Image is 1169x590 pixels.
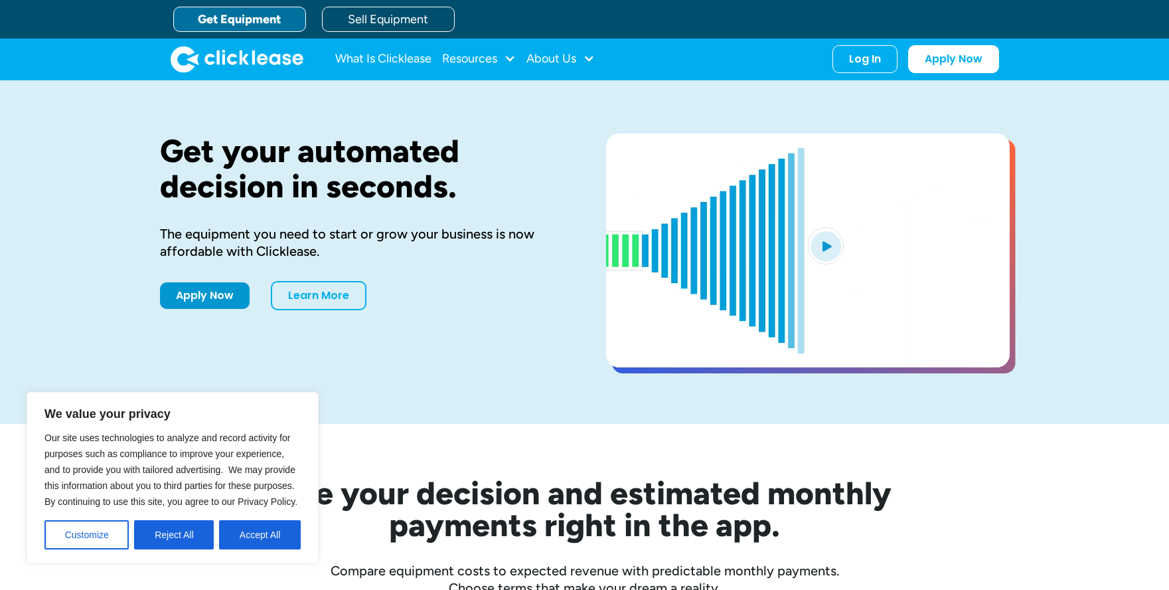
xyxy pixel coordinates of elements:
p: We value your privacy [44,406,301,422]
button: Accept All [219,520,301,549]
button: Reject All [134,520,214,549]
a: Get Equipment [173,7,306,32]
div: Log In [849,52,881,66]
img: Clicklease logo [171,46,303,72]
img: Blue play button logo on a light blue circular background [808,227,844,264]
h2: See your decision and estimated monthly payments right in the app. [213,477,957,541]
div: We value your privacy [27,392,319,563]
span: Our site uses technologies to analyze and record activity for purposes such as compliance to impr... [44,433,297,507]
h1: Get your automated decision in seconds. [160,134,564,204]
button: Customize [44,520,129,549]
a: home [171,46,303,72]
div: Resources [442,46,516,72]
div: About Us [526,46,595,72]
a: Learn More [271,281,366,310]
a: What Is Clicklease [335,46,431,72]
a: open lightbox [606,134,1010,367]
a: Apply Now [908,45,999,73]
a: Sell Equipment [322,7,455,32]
div: The equipment you need to start or grow your business is now affordable with Clicklease. [160,225,564,260]
a: Apply Now [160,282,250,309]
